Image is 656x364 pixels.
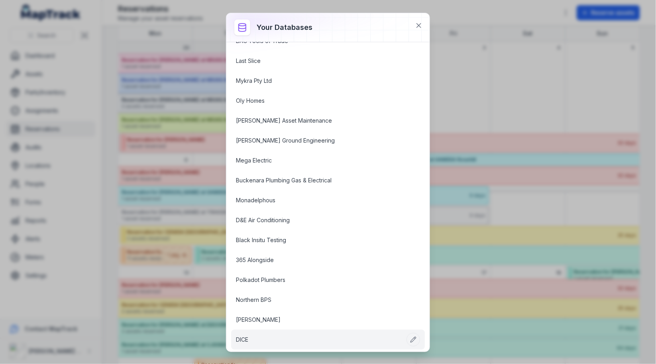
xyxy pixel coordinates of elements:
a: Black Insitu Testing [236,236,401,244]
a: [PERSON_NAME] Asset Maintenance [236,117,401,125]
a: Buckenara Plumbing Gas & Electrical [236,176,401,184]
a: Mega Electric [236,157,401,164]
a: Monadelphous [236,196,401,204]
a: Last Slice [236,57,401,65]
a: DICE [236,336,401,344]
a: [PERSON_NAME] [236,316,401,324]
a: D&E Air Conditioning [236,216,401,224]
a: 365 Alongside [236,256,401,264]
a: BAC Tools of Trade [236,37,401,45]
a: Northern BPS [236,296,401,304]
a: Mykra Pty Ltd [236,77,401,85]
a: Polkadot Plumbers [236,276,401,284]
h3: Your databases [257,22,312,33]
a: Oly Homes [236,97,401,105]
a: [PERSON_NAME] Ground Engineering [236,137,401,145]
